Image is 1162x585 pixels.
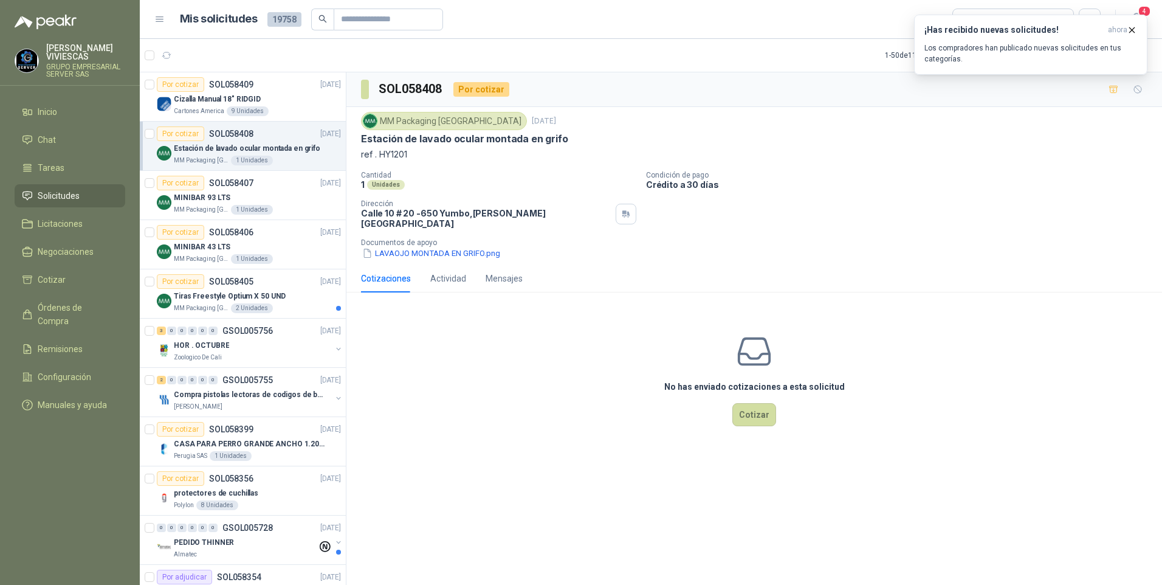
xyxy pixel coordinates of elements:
[209,277,253,286] p: SOL058405
[15,393,125,417] a: Manuales y ayuda
[320,178,341,189] p: [DATE]
[140,466,346,516] a: Por cotizarSOL058356[DATE] Company Logoprotectores de cuchillasPolylon8 Unidades
[177,327,187,335] div: 0
[157,441,171,456] img: Company Logo
[320,79,341,91] p: [DATE]
[208,376,218,384] div: 0
[140,220,346,269] a: Por cotizarSOL058406[DATE] Company LogoMINIBAR 43 LTSMM Packaging [GEOGRAPHIC_DATA]1 Unidades
[15,49,38,72] img: Company Logo
[38,217,83,230] span: Licitaciones
[222,524,273,532] p: GSOL005728
[174,488,258,499] p: protectores de cuchillas
[196,500,238,510] div: 8 Unidades
[157,491,171,505] img: Company Logo
[174,94,261,105] p: Cizalla Manual 18" RIDGID
[198,327,207,335] div: 0
[157,327,166,335] div: 3
[167,376,176,384] div: 0
[157,97,171,111] img: Company Logo
[174,303,229,313] p: MM Packaging [GEOGRAPHIC_DATA]
[157,570,212,584] div: Por adjudicar
[46,63,125,78] p: GRUPO EMPRESARIAL SERVER SAS
[15,128,125,151] a: Chat
[222,327,273,335] p: GSOL005756
[157,244,171,259] img: Company Logo
[646,179,1157,190] p: Crédito a 30 días
[38,301,114,328] span: Órdenes de Compra
[361,148,1147,161] p: ref . HY1201
[361,199,611,208] p: Dirección
[320,375,341,386] p: [DATE]
[208,524,218,532] div: 0
[157,524,166,532] div: 0
[174,340,229,351] p: HOR . OCTUBRE
[361,171,636,179] p: Cantidad
[430,272,466,285] div: Actividad
[209,179,253,187] p: SOL058407
[174,500,194,510] p: Polylon
[174,438,325,450] p: CASA PARA PERRO GRANDE ANCHO 1.20x1.00 x1.20
[231,205,273,215] div: 1 Unidades
[217,573,261,581] p: SOL058354
[367,180,405,190] div: Unidades
[180,10,258,28] h1: Mis solicitudes
[174,291,286,302] p: Tiras Freestyle Optium X 50 UND
[188,376,197,384] div: 0
[664,380,845,393] h3: No has enviado cotizaciones a esta solicitud
[1126,9,1147,30] button: 4
[140,72,346,122] a: Por cotizarSOL058409[DATE] Company LogoCizalla Manual 18" RIDGIDCartones America9 Unidades
[361,208,611,229] p: Calle 10 # 20 -650 Yumbo , [PERSON_NAME][GEOGRAPHIC_DATA]
[198,376,207,384] div: 0
[532,116,556,127] p: [DATE]
[209,425,253,434] p: SOL058399
[914,15,1147,75] button: ¡Has recibido nuevas solicitudes!ahora Los compradores han publicado nuevas solicitudes en tus ca...
[157,225,204,240] div: Por cotizar
[885,46,968,65] div: 1 - 50 de 11630
[267,12,301,27] span: 19758
[15,212,125,235] a: Licitaciones
[198,524,207,532] div: 0
[157,343,171,358] img: Company Logo
[379,80,444,99] h3: SOL058408
[174,402,222,412] p: [PERSON_NAME]
[924,25,1103,35] h3: ¡Has recibido nuevas solicitudes!
[318,15,327,23] span: search
[157,422,204,437] div: Por cotizar
[453,82,509,97] div: Por cotizar
[15,240,125,263] a: Negociaciones
[209,474,253,483] p: SOL058356
[174,192,230,204] p: MINIBAR 93 LTS
[320,473,341,485] p: [DATE]
[15,268,125,291] a: Cotizar
[140,269,346,319] a: Por cotizarSOL058405[DATE] Company LogoTiras Freestyle Optium X 50 UNDMM Packaging [GEOGRAPHIC_DA...
[157,373,343,412] a: 2 0 0 0 0 0 GSOL005755[DATE] Company LogoCompra pistolas lectoras de codigos de barras[PERSON_NAME]
[174,389,325,401] p: Compra pistolas lectoras de codigos de barras
[486,272,523,285] div: Mensajes
[157,176,204,190] div: Por cotizar
[15,100,125,123] a: Inicio
[222,376,273,384] p: GSOL005755
[320,325,341,337] p: [DATE]
[361,133,568,145] p: Estación de lavado ocular montada en grifo
[174,353,222,362] p: Zoologico De Cali
[732,403,776,426] button: Cotizar
[231,254,273,264] div: 1 Unidades
[157,324,343,362] a: 3 0 0 0 0 0 GSOL005756[DATE] Company LogoHOR . OCTUBREZoologico De Cali
[15,156,125,179] a: Tareas
[157,392,171,407] img: Company Logo
[320,276,341,288] p: [DATE]
[38,161,64,175] span: Tareas
[38,342,83,356] span: Remisiones
[157,126,204,141] div: Por cotizar
[174,451,207,461] p: Perugia SAS
[174,205,229,215] p: MM Packaging [GEOGRAPHIC_DATA]
[38,245,94,258] span: Negociaciones
[361,179,365,190] p: 1
[1108,25,1127,35] span: ahora
[157,376,166,384] div: 2
[15,296,125,333] a: Órdenes de Compra
[157,195,171,210] img: Company Logo
[157,540,171,555] img: Company Logo
[1138,5,1151,17] span: 4
[227,106,269,116] div: 9 Unidades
